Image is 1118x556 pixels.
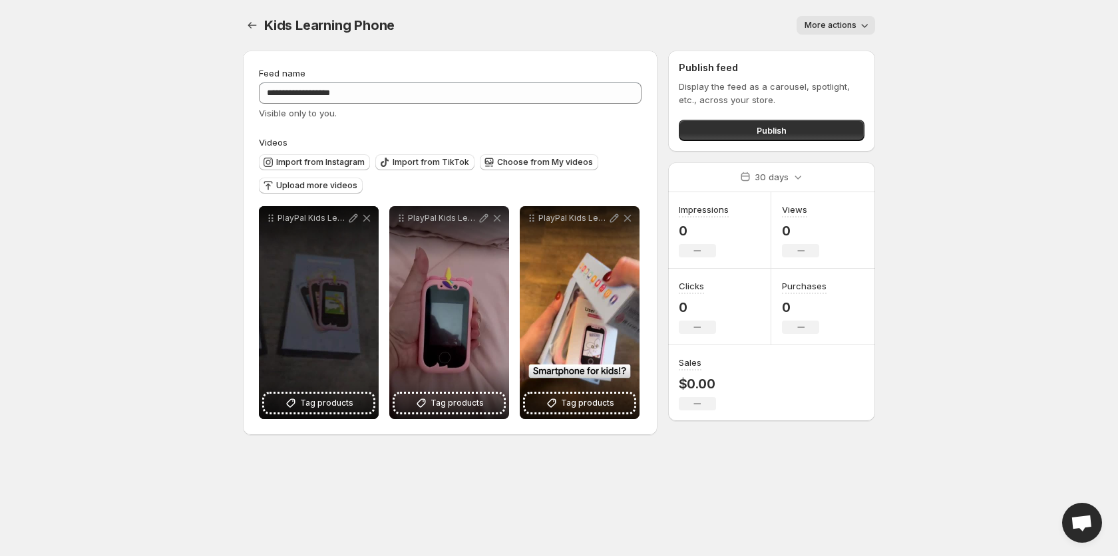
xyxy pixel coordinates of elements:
[276,180,357,191] span: Upload more videos
[480,154,598,170] button: Choose from My videos
[259,154,370,170] button: Import from Instagram
[679,299,716,315] p: 0
[259,108,337,118] span: Visible only to you.
[782,299,827,315] p: 0
[679,203,729,216] h3: Impressions
[782,279,827,293] h3: Purchases
[389,206,509,419] div: PlayPal Kids Learning Phone Blunko 1Tag products
[259,137,287,148] span: Videos
[259,178,363,194] button: Upload more videos
[520,206,640,419] div: PlayPal Kids Learning Phone BlunkoTag products
[538,213,608,223] p: PlayPal Kids Learning Phone Blunko
[278,213,347,223] p: PlayPal Kids Learning Phone Blunko 2
[276,157,365,168] span: Import from Instagram
[782,223,819,239] p: 0
[259,206,379,419] div: PlayPal Kids Learning Phone Blunko 2Tag products
[431,396,484,410] span: Tag products
[393,157,469,168] span: Import from TikTok
[525,394,634,412] button: Tag products
[300,396,353,410] span: Tag products
[755,170,789,184] p: 30 days
[264,17,395,33] span: Kids Learning Phone
[679,223,729,239] p: 0
[679,279,704,293] h3: Clicks
[395,394,504,412] button: Tag products
[679,356,701,369] h3: Sales
[375,154,474,170] button: Import from TikTok
[797,16,875,35] button: More actions
[782,203,807,216] h3: Views
[497,157,593,168] span: Choose from My videos
[679,376,716,392] p: $0.00
[1062,503,1102,543] div: Open chat
[561,396,614,410] span: Tag products
[264,394,373,412] button: Tag products
[805,20,856,31] span: More actions
[757,124,787,137] span: Publish
[243,16,262,35] button: Settings
[259,68,305,78] span: Feed name
[679,120,864,141] button: Publish
[679,61,864,74] h2: Publish feed
[408,213,477,223] p: PlayPal Kids Learning Phone Blunko 1
[679,80,864,106] p: Display the feed as a carousel, spotlight, etc., across your store.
